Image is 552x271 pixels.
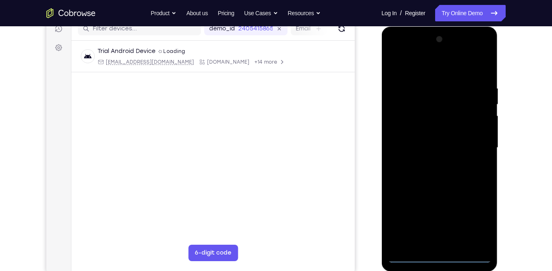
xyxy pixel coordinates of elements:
[59,61,148,68] span: android@example.com
[112,51,139,57] div: Loading
[244,5,278,21] button: Use Cases
[381,5,397,21] a: Log In
[46,27,150,35] input: Filter devices...
[153,61,203,68] div: App
[51,50,109,58] div: Trial Android Device
[400,8,401,18] span: /
[186,5,208,21] a: About us
[289,25,302,38] button: Refresh
[25,43,308,75] div: Open device details
[46,8,96,18] a: Go to the home page
[161,61,203,68] span: Cobrowse.io
[288,5,321,21] button: Resources
[249,27,264,35] label: Email
[151,5,177,21] button: Product
[435,5,506,21] a: Try Online Demo
[208,61,231,68] span: +14 more
[163,27,189,35] label: demo_id
[142,247,192,264] button: 6-digit code
[405,5,425,21] a: Register
[218,5,234,21] a: Pricing
[51,61,148,68] div: Email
